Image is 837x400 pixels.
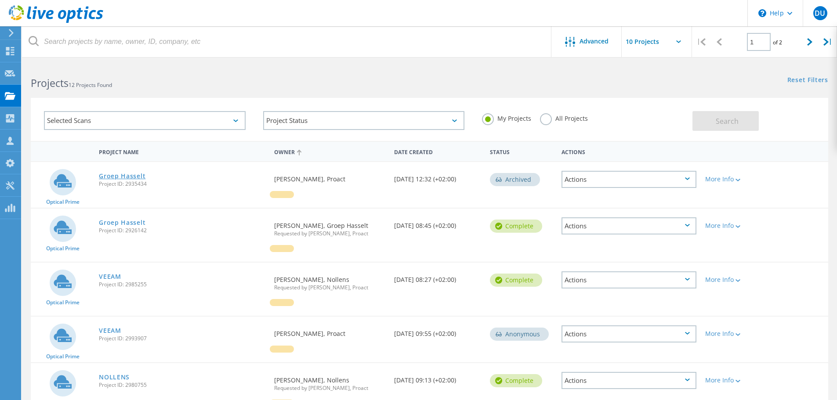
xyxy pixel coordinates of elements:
div: Project Status [263,111,465,130]
svg: \n [758,9,766,17]
span: Project ID: 2985255 [99,282,265,287]
div: Archived [490,173,540,186]
div: More Info [705,223,760,229]
div: Anonymous [490,328,549,341]
label: My Projects [482,113,531,122]
div: [DATE] 08:45 (+02:00) [390,209,486,238]
button: Search [692,111,759,131]
span: Optical Prime [46,199,80,205]
div: Actions [562,171,696,188]
div: Complete [490,374,542,387]
span: Project ID: 2980755 [99,382,265,388]
div: Actions [557,143,701,159]
a: VEEAM [99,328,121,334]
span: Advanced [580,38,609,44]
div: Actions [562,325,696,342]
div: | [692,26,710,58]
div: Actions [562,372,696,389]
div: | [819,26,837,58]
div: More Info [705,331,760,337]
div: [DATE] 12:32 (+02:00) [390,162,486,191]
span: Optical Prime [46,246,80,251]
input: Search projects by name, owner, ID, company, etc [22,26,552,57]
div: [DATE] 08:27 (+02:00) [390,263,486,292]
span: DU [815,10,825,17]
div: Complete [490,220,542,233]
span: Optical Prime [46,354,80,359]
div: [PERSON_NAME], Proact [270,162,389,191]
b: Projects [31,76,69,90]
div: Complete [490,274,542,287]
span: Project ID: 2926142 [99,228,265,233]
span: Project ID: 2993907 [99,336,265,341]
div: [DATE] 09:55 (+02:00) [390,317,486,346]
span: of 2 [773,39,782,46]
div: Date Created [390,143,486,159]
div: More Info [705,176,760,182]
div: Actions [562,217,696,234]
label: All Projects [540,113,588,122]
span: Requested by [PERSON_NAME], Proact [274,386,385,391]
div: More Info [705,277,760,283]
div: Project Name [94,143,270,159]
div: Status [486,143,557,159]
span: 12 Projects Found [69,81,112,89]
a: Groep Hasselt [99,173,145,179]
div: Actions [562,271,696,288]
div: [PERSON_NAME], Nollens [270,263,389,299]
a: NOLLENS [99,374,130,380]
a: Groep Hasselt [99,220,145,226]
div: [DATE] 09:13 (+02:00) [390,363,486,392]
a: VEEAM [99,274,121,280]
a: Reset Filters [787,77,828,84]
div: Owner [270,143,389,160]
div: [PERSON_NAME], Proact [270,317,389,346]
span: Optical Prime [46,300,80,305]
div: [PERSON_NAME], Groep Hasselt [270,209,389,245]
div: Selected Scans [44,111,246,130]
div: [PERSON_NAME], Nollens [270,363,389,400]
span: Search [716,116,739,126]
span: Project ID: 2935434 [99,181,265,187]
span: Requested by [PERSON_NAME], Proact [274,231,385,236]
span: Requested by [PERSON_NAME], Proact [274,285,385,290]
a: Live Optics Dashboard [9,18,103,25]
div: More Info [705,377,760,383]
